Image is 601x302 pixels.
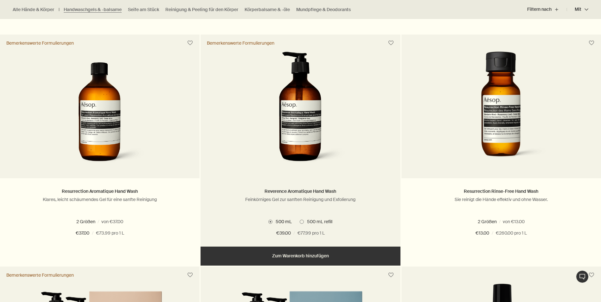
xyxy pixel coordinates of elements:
[527,2,567,17] button: Filtern nach
[201,52,400,178] a: Reverence Aromatique Hand Wash with pump
[496,230,527,237] span: €260.00 pro 1 L
[401,52,601,178] a: Resurrection Rinse-Free Hand Wash in amber plastic bottle
[479,219,496,224] span: 50 mL
[6,40,74,46] div: Bemerkenswerte Formulierungen
[128,7,159,13] a: Seife am Stück
[53,52,147,169] img: Aesop Resurrection Aromatique Hand Wash in amber bottle with screw top
[411,197,591,202] p: Sie reinigt die Hände effektiv und ohne Wasser.
[165,7,238,13] a: Reinigung & Peeling für den Körper
[576,270,589,283] button: Live-Support Chat
[304,219,332,224] span: 500 mL refill
[276,230,291,237] span: €39.00
[441,52,561,169] img: Resurrection Rinse-Free Hand Wash in amber plastic bottle
[96,230,124,237] span: €73.99 pro 1 L
[385,269,397,281] button: Zum Wunschzettel hinzufügen
[253,52,348,169] img: Reverence Aromatique Hand Wash with pump
[64,7,122,13] a: Handwaschgels & -balsame
[201,247,400,266] button: Zum Warenkorb hinzufügen - €39.00
[265,188,336,194] a: Reverence Aromatique Hand Wash
[385,37,397,49] button: Zum Wunschzettel hinzufügen
[272,219,292,224] span: 500 mL
[92,230,93,237] span: /
[245,7,290,13] a: Körperbalsame & -öle
[464,188,538,194] a: Resurrection Rinse-Free Hand Wash
[293,230,295,237] span: /
[476,230,489,237] span: €13.00
[62,188,138,194] a: Resurrection Aromatique Hand Wash
[184,37,196,49] button: Zum Wunschzettel hinzufügen
[296,7,351,13] a: Mundpflege & Deodorants
[76,230,89,237] span: €37.00
[567,2,588,17] button: Mit
[72,219,100,224] span: 500 mL refill
[297,230,325,237] span: €77.99 pro 1 L
[210,197,391,202] p: Feinkörniges Gel zur sanften Reinigung und Exfolierung
[586,269,597,281] button: Zum Wunschzettel hinzufügen
[207,40,274,46] div: Bemerkenswerte Formulierungen
[586,37,597,49] button: Zum Wunschzettel hinzufügen
[10,197,190,202] p: Klares, leicht schäumendes Gel für eine sanfte Reinigung
[13,7,54,13] a: Alle Hände & Körper
[184,269,196,281] button: Zum Wunschzettel hinzufügen
[508,219,527,224] span: 500 mL
[112,219,132,224] span: 500 mL
[6,272,74,278] div: Bemerkenswerte Formulierungen
[492,230,493,237] span: /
